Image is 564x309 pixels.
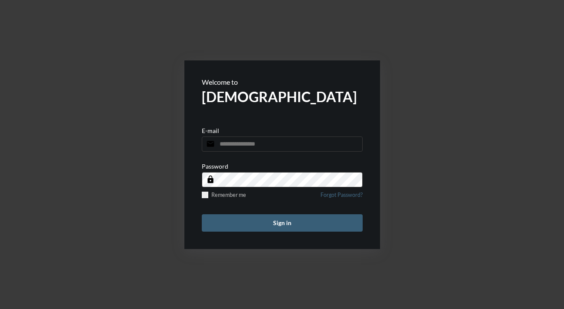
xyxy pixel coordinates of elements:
button: Sign in [202,214,363,232]
label: Remember me [202,192,246,198]
p: E-mail [202,127,219,134]
h2: [DEMOGRAPHIC_DATA] [202,88,363,105]
p: Password [202,163,228,170]
p: Welcome to [202,78,363,86]
a: Forgot Password? [320,192,363,203]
